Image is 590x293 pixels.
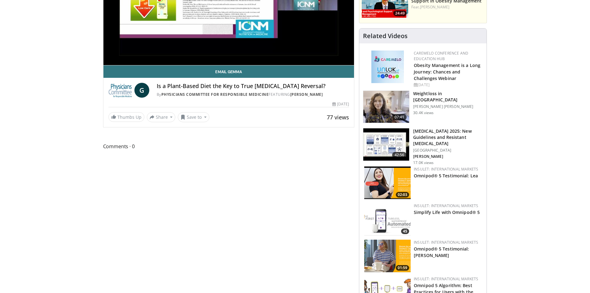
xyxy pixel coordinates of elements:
[332,101,349,107] div: [DATE]
[392,152,407,158] span: 42:56
[363,91,483,123] a: 07:41 Weightloss in [GEOGRAPHIC_DATA] [PERSON_NAME] [PERSON_NAME] 30.4K views
[178,112,209,122] button: Save to
[414,246,469,258] a: Omnipod® 5 Testimonial: [PERSON_NAME]
[420,4,449,10] a: [PERSON_NAME]
[392,114,407,120] span: 07:41
[364,240,411,272] img: 6d50c0dd-ba08-46d7-8ee2-cf2a961867be.png.150x105_q85_crop-smart_upscale.png
[413,148,483,153] p: [GEOGRAPHIC_DATA]
[364,166,411,199] a: 02:03
[413,128,483,147] h3: [MEDICAL_DATA] 2025: New Guidelines and Resistant [MEDICAL_DATA]
[108,83,132,98] img: Physicians Committee for Responsible Medicine
[413,160,434,165] p: 17.0K views
[103,142,355,150] span: Comments 0
[396,265,409,271] span: 01:59
[393,11,407,16] span: 24:49
[371,51,404,83] img: 45df64a9-a6de-482c-8a90-ada250f7980c.png.150x105_q85_autocrop_double_scale_upscale_version-0.2.jpg
[411,4,484,10] div: Feat.
[147,112,176,122] button: Share
[414,166,478,172] a: Insulet: International Markets
[157,92,349,97] div: By FEATURING
[413,110,434,115] p: 30.4K views
[414,276,478,282] a: Insulet: International Markets
[364,166,411,199] img: 85ac4157-e7e8-40bb-9454-b1e4c1845598.png.150x105_q85_crop-smart_upscale.png
[364,203,411,236] img: f4bac35f-2703-40d6-a70d-02c4a6bd0abe.png.150x105_q85_crop-smart_upscale.png
[363,32,408,40] h4: Related Videos
[157,83,349,90] h4: Is a Plant-Based Diet the Key to True [MEDICAL_DATA] Reversal?
[363,91,409,123] img: 9983fed1-7565-45be-8934-aef1103ce6e2.150x105_q85_crop-smart_upscale.jpg
[414,51,468,61] a: CaReMeLO Conference and Education Hub
[414,173,478,179] a: Omnipod® 5 Testimonial: Lea
[327,113,349,121] span: 77 views
[414,209,480,215] a: Simplify Life with Omnipod® 5
[363,128,409,161] img: 280bcb39-0f4e-42eb-9c44-b41b9262a277.150x105_q85_crop-smart_upscale.jpg
[413,104,483,109] p: [PERSON_NAME] [PERSON_NAME]
[108,112,144,122] a: Thumbs Up
[413,91,483,103] h3: Weightloss in [GEOGRAPHIC_DATA]
[414,240,478,245] a: Insulet: International Markets
[396,192,409,198] span: 02:03
[161,92,269,97] a: Physicians Committee for Responsible Medicine
[414,203,478,208] a: Insulet: International Markets
[364,203,411,236] a: 45
[103,65,354,78] a: Email Gemma
[364,240,411,272] a: 01:59
[414,82,482,88] div: [DATE]
[134,83,149,98] a: G
[290,92,323,97] a: [PERSON_NAME]
[401,229,409,234] span: 45
[413,154,483,159] p: [PERSON_NAME]
[414,62,480,81] a: Obesity Management is a Long Journey: Chances and Challenges Webinar
[363,128,483,165] a: 42:56 [MEDICAL_DATA] 2025: New Guidelines and Resistant [MEDICAL_DATA] [GEOGRAPHIC_DATA] [PERSON_...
